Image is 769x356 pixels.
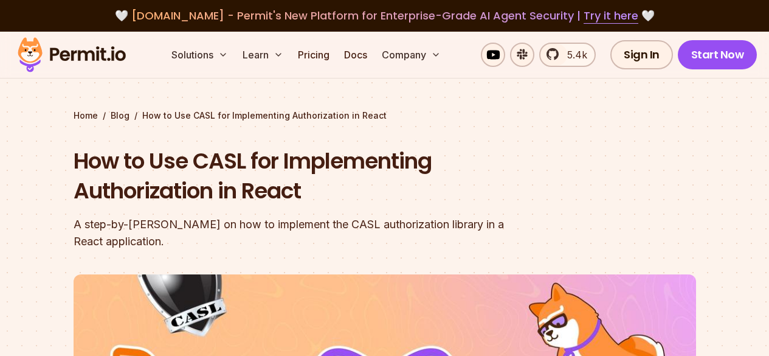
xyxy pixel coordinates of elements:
a: Docs [339,43,372,67]
div: / / [74,110,696,122]
button: Learn [238,43,288,67]
span: [DOMAIN_NAME] - Permit's New Platform for Enterprise-Grade AI Agent Security | [131,8,638,23]
h1: How to Use CASL for Implementing Authorization in React [74,146,540,206]
a: Blog [111,110,129,122]
div: 🤍 🤍 [29,7,740,24]
span: 5.4k [560,47,587,62]
a: Sign In [610,40,673,69]
img: Permit logo [12,34,131,75]
a: Pricing [293,43,334,67]
a: Start Now [678,40,757,69]
a: Try it here [584,8,638,24]
a: 5.4k [539,43,596,67]
div: A step-by-[PERSON_NAME] on how to implement the CASL authorization library in a React application. [74,216,540,250]
a: Home [74,110,98,122]
button: Company [377,43,446,67]
button: Solutions [167,43,233,67]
